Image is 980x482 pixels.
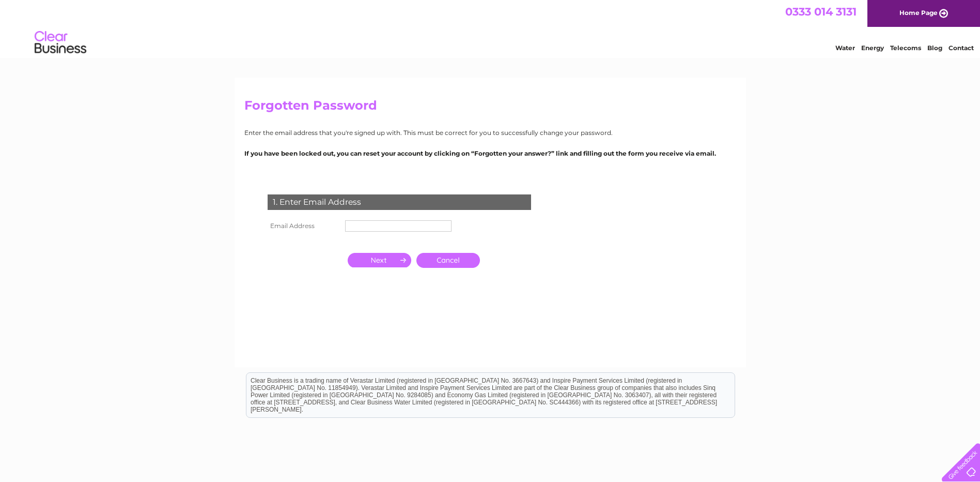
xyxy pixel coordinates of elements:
[34,27,87,58] img: logo.png
[416,253,480,268] a: Cancel
[244,128,736,138] p: Enter the email address that you're signed up with. This must be correct for you to successfully ...
[268,194,531,210] div: 1. Enter Email Address
[244,98,736,118] h2: Forgotten Password
[948,44,974,52] a: Contact
[244,148,736,158] p: If you have been locked out, you can reset your account by clicking on “Forgotten your answer?” l...
[835,44,855,52] a: Water
[246,6,735,50] div: Clear Business is a trading name of Verastar Limited (registered in [GEOGRAPHIC_DATA] No. 3667643...
[265,218,343,234] th: Email Address
[927,44,942,52] a: Blog
[785,5,857,18] a: 0333 014 3131
[861,44,884,52] a: Energy
[890,44,921,52] a: Telecoms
